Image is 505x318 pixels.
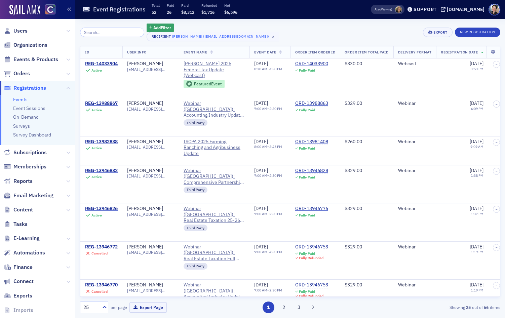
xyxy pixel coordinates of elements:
span: – [496,63,498,67]
div: Webinar [398,206,432,212]
a: E-Learning [4,235,40,242]
span: Exports [13,292,32,300]
a: Subscriptions [4,149,47,156]
span: Add Filter [153,25,171,31]
div: Fully Paid [299,108,315,112]
span: Memberships [13,163,46,170]
button: 1 [263,302,274,313]
span: Order Item Total Paid [345,50,388,54]
div: [DOMAIN_NAME] [447,6,484,12]
span: $329.00 [345,282,362,288]
time: 2:30 PM [269,288,282,292]
div: Active [91,68,102,73]
time: 3:53 PM [471,67,483,71]
span: Delivery Format [398,50,432,54]
div: REG-13982838 [85,139,118,145]
div: Fully Paid [299,289,315,294]
a: Webinar ([GEOGRAPHIC_DATA]): Accounting Industry Update 25-26 🗓 [184,282,245,300]
time: 2:30 PM [269,211,282,216]
span: $329.00 [345,205,362,211]
div: Fully Paid [299,251,315,256]
span: ISCPA 2025 Farming, Ranching and Agribusiness Update [184,139,245,157]
div: Featured Event [184,80,225,88]
button: Recipient[PERSON_NAME] ([EMAIL_ADDRESS][DOMAIN_NAME])× [147,32,279,41]
div: Fully Paid [299,213,315,217]
time: 7:00 AM [254,106,267,111]
a: View Homepage [40,4,55,16]
div: Third Party [184,187,207,193]
a: REG-13946826 [85,206,118,212]
div: Webinar [398,168,432,174]
time: 7:00 AM [254,211,267,216]
button: 3 [293,302,305,313]
span: Automations [13,249,45,256]
a: Webinar ([GEOGRAPHIC_DATA]): Accounting Industry Update 25-26 🗓 [184,101,245,118]
a: [PERSON_NAME] [127,139,163,145]
div: Fully Refunded [299,256,323,260]
span: [DATE] [470,61,483,67]
span: Subscriptions [13,149,47,156]
span: $1,716 [201,9,215,15]
button: New Registration [455,28,500,37]
span: Webinar (CA): Real Estate Taxation 25-26 🗓 [184,206,245,224]
a: Survey Dashboard [13,132,51,138]
a: [PERSON_NAME] 2026 Federal Tax Update (Webcast) [184,61,245,79]
a: REG-13988867 [85,101,118,107]
p: Paid [167,3,174,8]
a: Email Marketing [4,192,53,199]
a: ORD-13988863 [295,101,328,107]
a: [PERSON_NAME] [127,282,163,288]
a: On-Demand [13,114,39,120]
div: ORD-13946753 [295,244,328,250]
a: New Registration [455,29,500,35]
span: Webinar (CA): Real Estate Taxation Full Circle 25-26 🗓 [184,244,245,262]
div: ORD-13981408 [295,139,328,145]
span: Events & Products [13,56,58,63]
div: – [254,107,282,111]
div: Active [91,213,102,217]
strong: 25 [465,304,472,310]
img: SailAMX [9,5,40,15]
div: Active [91,108,102,112]
a: REG-13946832 [85,168,118,174]
time: 8:00 AM [254,144,267,149]
span: Connect [13,278,34,285]
span: [DATE] [254,205,268,211]
span: [EMAIL_ADDRESS][DOMAIN_NAME] [127,212,174,217]
p: Net [224,3,237,8]
div: Webinar [398,244,432,250]
span: 52 [152,9,156,15]
button: [DOMAIN_NAME] [441,7,487,12]
div: – [254,173,282,178]
span: 26 [167,9,171,15]
a: [PERSON_NAME] [127,61,163,67]
span: [DATE] [254,244,268,250]
span: [EMAIL_ADDRESS][DOMAIN_NAME] [127,250,174,255]
a: Tasks [4,221,28,228]
time: 9:00 AM [254,249,267,254]
span: $330.00 [345,61,362,67]
time: 7:00 AM [254,173,267,178]
span: Finance [13,264,33,271]
div: Webcast [398,61,432,67]
a: [PERSON_NAME] [127,168,163,174]
input: Search… [80,28,144,37]
span: Organizations [13,41,47,49]
div: Featured Event [194,82,222,86]
div: Third Party [184,263,207,270]
time: 4:30 PM [269,249,282,254]
span: ID [85,50,89,54]
a: Surveys [13,123,30,129]
a: Events & Products [4,56,58,63]
div: Support [414,6,437,12]
div: 25 [83,304,98,311]
span: Lauren Standiford [395,6,402,13]
div: Showing out of items [365,304,500,310]
span: [DATE] [254,282,268,288]
span: Orders [13,70,30,77]
div: Recipient [152,34,171,39]
a: Events [13,96,28,103]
